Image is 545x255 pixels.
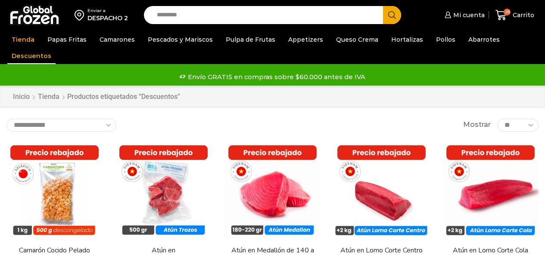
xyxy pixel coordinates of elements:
div: DESPACHO 2 [87,14,128,22]
a: Descuentos [7,48,56,64]
a: Camarones [95,31,139,48]
a: Appetizers [284,31,327,48]
select: Pedido de la tienda [6,119,116,132]
a: 28 Carrito [493,5,536,25]
a: Abarrotes [464,31,504,48]
span: Mi cuenta [451,11,485,19]
a: Pollos [432,31,460,48]
a: Papas Fritas [43,31,91,48]
nav: Breadcrumb [12,92,180,102]
a: Mi cuenta [442,6,485,24]
a: Inicio [12,92,30,102]
button: Search button [383,6,401,24]
a: Queso Crema [332,31,383,48]
a: Pulpa de Frutas [221,31,280,48]
span: 28 [504,9,511,15]
span: Mostrar [463,120,491,130]
img: address-field-icon.svg [75,8,87,22]
h1: Productos etiquetados “Descuentos” [67,92,180,101]
span: Carrito [511,11,534,19]
div: Enviar a [87,8,128,14]
a: Hortalizas [387,31,427,48]
a: Tienda [7,31,39,48]
a: Tienda [37,92,60,102]
a: Pescados y Mariscos [143,31,217,48]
